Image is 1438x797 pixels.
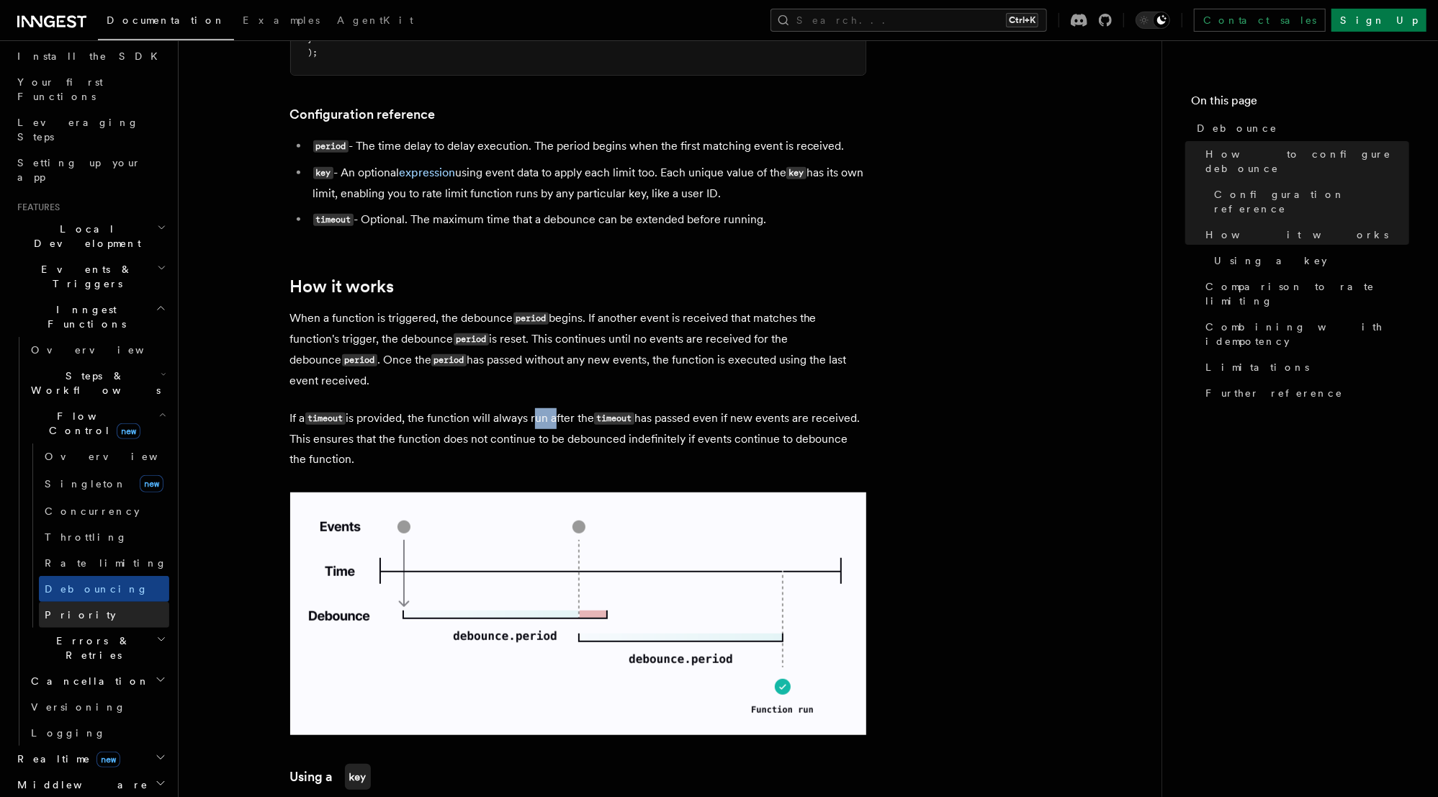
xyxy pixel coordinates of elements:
[12,69,169,109] a: Your first Functions
[25,694,169,720] a: Versioning
[313,140,349,153] code: period
[45,609,116,621] span: Priority
[12,43,169,69] a: Install the SDK
[770,9,1047,32] button: Search...Ctrl+K
[1205,320,1409,348] span: Combining with idempotency
[1200,274,1409,314] a: Comparison to rate limiting
[337,14,413,26] span: AgentKit
[12,752,120,766] span: Realtime
[39,602,169,628] a: Priority
[313,214,354,226] code: timeout
[12,256,169,297] button: Events & Triggers
[45,557,167,569] span: Rate limiting
[1205,279,1409,308] span: Comparison to rate limiting
[290,764,371,790] a: Using akey
[290,308,866,391] p: When a function is triggered, the debounce begins. If another event is received that matches the ...
[25,668,169,694] button: Cancellation
[107,14,225,26] span: Documentation
[39,576,169,602] a: Debouncing
[25,443,169,628] div: Flow Controlnew
[25,363,169,403] button: Steps & Workflows
[1200,354,1409,380] a: Limitations
[305,413,346,425] code: timeout
[309,163,866,204] li: - An optional using event data to apply each limit too. Each unique value of the has its own limi...
[39,469,169,498] a: Singletonnew
[399,166,455,179] a: expression
[1194,9,1326,32] a: Contact sales
[1006,13,1038,27] kbd: Ctrl+K
[308,48,318,58] span: );
[17,50,166,62] span: Install the SDK
[12,302,156,331] span: Inngest Functions
[1208,181,1409,222] a: Configuration reference
[39,443,169,469] a: Overview
[39,524,169,550] a: Throttling
[1200,141,1409,181] a: How to configure debounce
[45,531,127,543] span: Throttling
[290,492,866,735] img: Visualization of how debounce is applied
[140,475,163,492] span: new
[98,4,234,40] a: Documentation
[786,167,806,179] code: key
[12,216,169,256] button: Local Development
[1205,360,1309,374] span: Limitations
[12,297,169,337] button: Inngest Functions
[12,337,169,746] div: Inngest Functions
[25,634,156,662] span: Errors & Retries
[12,262,157,291] span: Events & Triggers
[1136,12,1170,29] button: Toggle dark mode
[1205,386,1343,400] span: Further reference
[96,752,120,767] span: new
[12,778,148,792] span: Middleware
[243,14,320,26] span: Examples
[12,150,169,190] a: Setting up your app
[1208,248,1409,274] a: Using a key
[117,423,140,439] span: new
[313,167,333,179] code: key
[234,4,328,39] a: Examples
[25,369,161,397] span: Steps & Workflows
[25,720,169,746] a: Logging
[12,746,169,772] button: Realtimenew
[309,210,866,230] li: - Optional. The maximum time that a debounce can be extended before running.
[1197,121,1277,135] span: Debounce
[454,333,489,346] code: period
[31,344,179,356] span: Overview
[1200,380,1409,406] a: Further reference
[290,276,395,297] a: How it works
[39,498,169,524] a: Concurrency
[1191,92,1409,115] h4: On this page
[17,117,139,143] span: Leveraging Steps
[290,104,436,125] a: Configuration reference
[594,413,634,425] code: timeout
[290,408,866,469] p: If a is provided, the function will always run after the has passed even if new events are receiv...
[345,764,371,790] code: key
[17,157,141,183] span: Setting up your app
[25,409,158,438] span: Flow Control
[1214,187,1409,216] span: Configuration reference
[12,222,157,251] span: Local Development
[342,354,377,366] code: period
[308,34,313,44] span: }
[12,202,60,213] span: Features
[328,4,422,39] a: AgentKit
[1200,222,1409,248] a: How it works
[1331,9,1426,32] a: Sign Up
[309,136,866,157] li: - The time delay to delay execution. The period begins when the first matching event is received.
[45,451,193,462] span: Overview
[25,403,169,443] button: Flow Controlnew
[45,583,148,595] span: Debouncing
[39,550,169,576] a: Rate limiting
[25,674,150,688] span: Cancellation
[1214,253,1327,268] span: Using a key
[45,505,140,517] span: Concurrency
[31,701,126,713] span: Versioning
[1205,147,1409,176] span: How to configure debounce
[17,76,103,102] span: Your first Functions
[513,312,549,325] code: period
[25,337,169,363] a: Overview
[1205,228,1388,242] span: How it works
[12,109,169,150] a: Leveraging Steps
[31,727,106,739] span: Logging
[1200,314,1409,354] a: Combining with idempotency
